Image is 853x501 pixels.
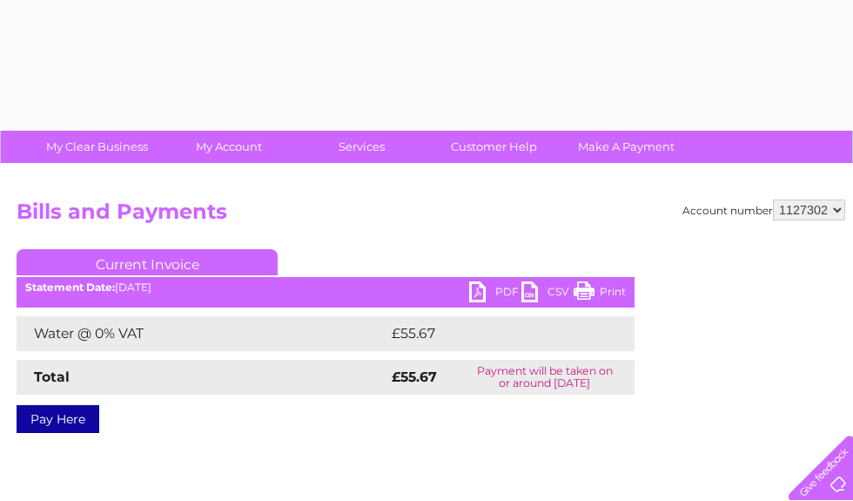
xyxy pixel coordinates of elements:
[682,200,845,220] div: Account number
[392,369,437,385] strong: £55.67
[521,281,574,307] a: CSV
[17,316,387,351] td: Water @ 0% VAT
[574,281,626,307] a: Print
[290,131,433,163] a: Services
[17,405,99,433] a: Pay Here
[554,131,698,163] a: Make A Payment
[25,131,169,163] a: My Clear Business
[387,316,599,351] td: £55.67
[454,360,635,395] td: Payment will be taken on or around [DATE]
[25,281,115,294] b: Statement Date:
[34,369,70,385] strong: Total
[422,131,566,163] a: Customer Help
[158,131,301,163] a: My Account
[17,249,278,275] a: Current Invoice
[469,281,521,307] a: PDF
[17,200,845,233] h2: Bills and Payments
[17,281,635,294] div: [DATE]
